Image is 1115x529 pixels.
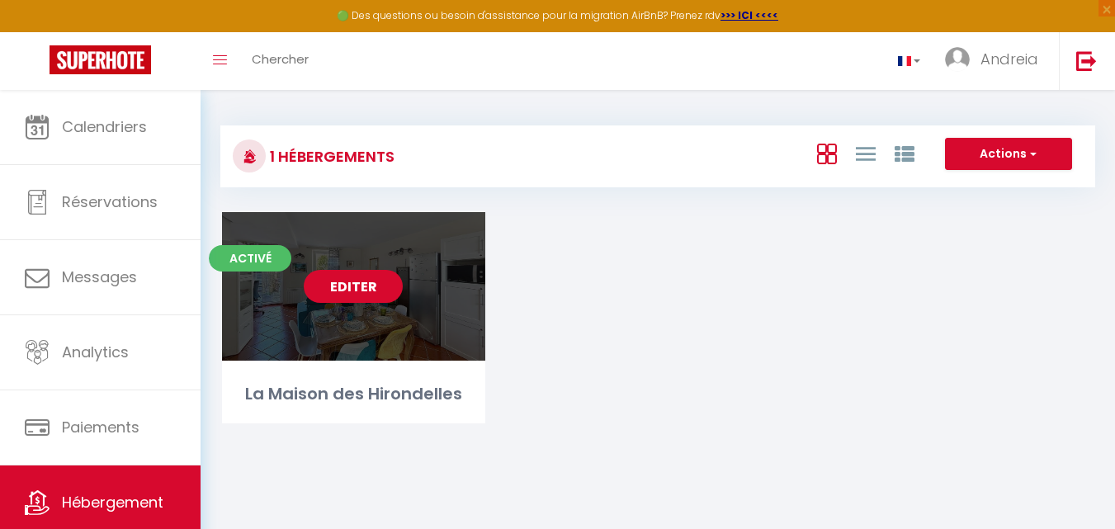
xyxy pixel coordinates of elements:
a: Chercher [239,32,321,90]
img: logout [1076,50,1097,71]
span: Activé [209,245,291,272]
h3: 1 Hébergements [266,138,395,175]
span: Paiements [62,417,139,437]
span: Réservations [62,191,158,212]
div: La Maison des Hirondelles [222,381,485,407]
a: ... Andreia [933,32,1059,90]
span: Chercher [252,50,309,68]
span: Analytics [62,342,129,362]
a: Vue en Box [817,139,837,167]
img: ... [945,47,970,72]
button: Actions [945,138,1072,171]
a: Vue en Liste [856,139,876,167]
span: Andreia [980,49,1038,69]
span: Messages [62,267,137,287]
span: Calendriers [62,116,147,137]
a: Editer [304,270,403,303]
span: Hébergement [62,492,163,512]
a: Vue par Groupe [895,139,914,167]
a: >>> ICI <<<< [720,8,778,22]
img: Super Booking [50,45,151,74]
